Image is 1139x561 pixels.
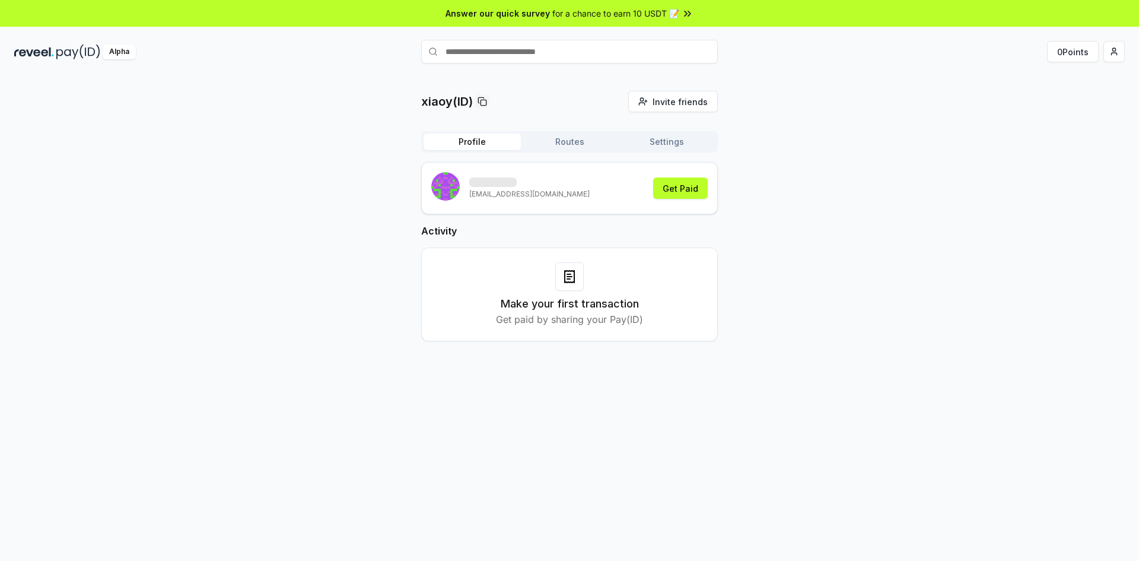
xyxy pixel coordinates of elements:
button: Profile [424,134,521,150]
span: Invite friends [653,96,708,108]
p: Get paid by sharing your Pay(ID) [496,312,643,327]
img: pay_id [56,45,100,59]
h3: Make your first transaction [501,296,639,312]
button: Settings [618,134,715,150]
button: Invite friends [628,91,718,112]
button: 0Points [1047,41,1099,62]
button: Routes [521,134,618,150]
div: Alpha [103,45,136,59]
p: xiaoy(ID) [421,93,473,110]
span: for a chance to earn 10 USDT 📝 [552,7,679,20]
img: reveel_dark [14,45,54,59]
span: Answer our quick survey [446,7,550,20]
p: [EMAIL_ADDRESS][DOMAIN_NAME] [469,189,590,199]
button: Get Paid [653,178,708,199]
h2: Activity [421,224,718,238]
